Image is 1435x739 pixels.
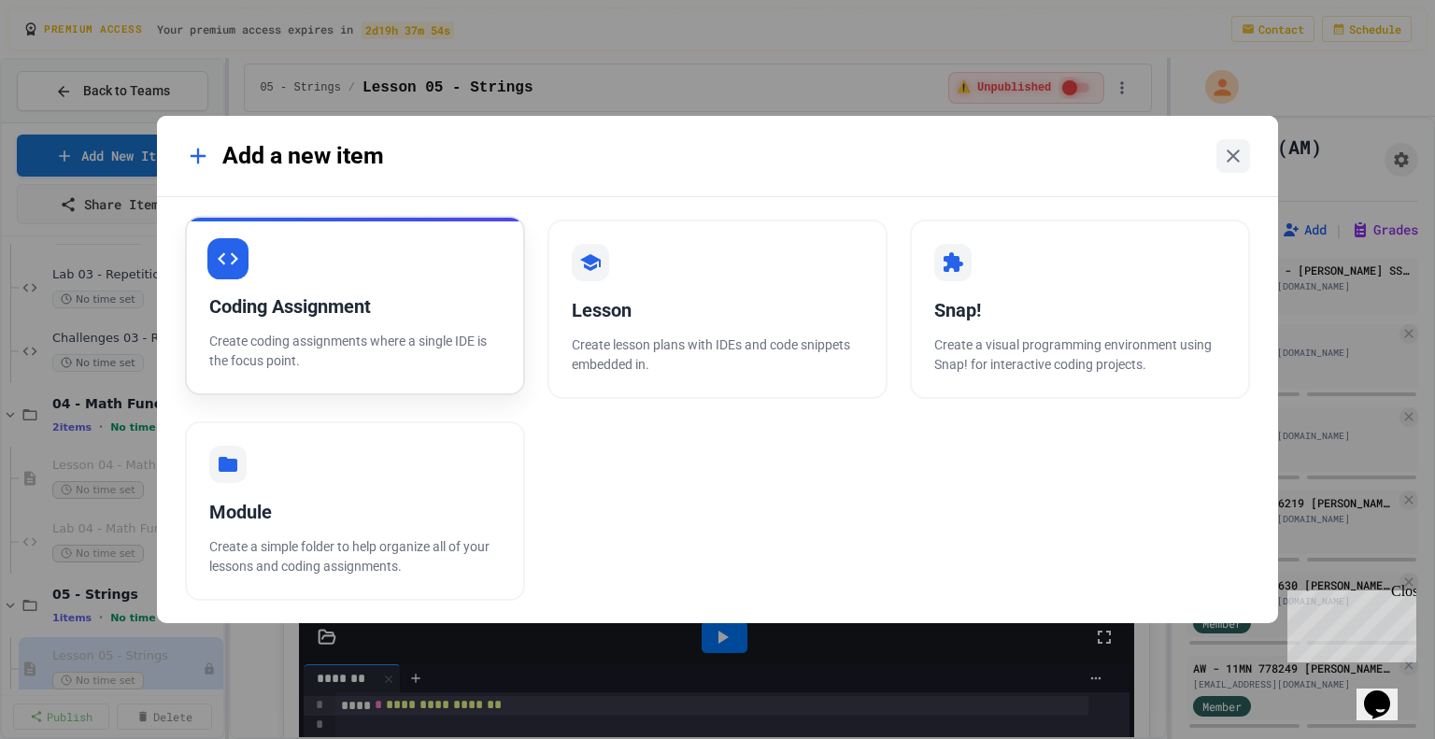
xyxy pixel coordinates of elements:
[7,7,129,119] div: Chat with us now!Close
[1357,664,1416,720] iframe: chat widget
[209,292,501,320] div: Coding Assignment
[209,537,501,576] p: Create a simple folder to help organize all of your lessons and coding assignments.
[185,138,384,174] div: Add a new item
[1280,583,1416,662] iframe: chat widget
[209,498,501,526] div: Module
[209,332,501,371] p: Create coding assignments where a single IDE is the focus point.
